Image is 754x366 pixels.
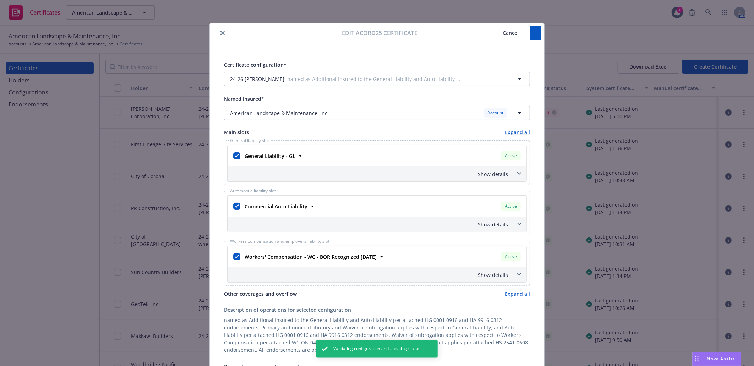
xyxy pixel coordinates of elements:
[245,203,307,210] strong: Commercial Auto Liability
[229,239,331,244] span: Workers compensation and employers liability slot
[491,26,530,40] button: Cancel
[228,217,526,232] div: Show details
[229,170,508,178] div: Show details
[229,221,508,228] div: Show details
[224,129,249,136] span: Main slots
[218,29,227,37] button: close
[230,109,329,117] span: American Landscape & Maintenance, Inc.
[224,61,286,68] span: Certificate configuration*
[228,267,526,282] div: Show details
[245,153,295,159] strong: General Liability - GL
[229,189,277,193] span: Automobile liability slot
[505,129,530,136] a: Expand all
[228,166,526,181] div: Show details
[229,271,508,279] div: Show details
[505,290,530,297] a: Expand all
[224,316,530,354] div: named as Additional Insured to the General Liability and Auto Liability per attached HG 0001 0916...
[484,108,507,117] div: Account
[504,153,518,159] span: Active
[230,75,284,83] span: 24-26 [PERSON_NAME]
[287,75,461,83] span: named as Additional Insured to the General Liability and Auto Liability per attached HG 0001 0916...
[504,253,518,260] span: Active
[229,138,271,143] span: General liability slot
[224,72,530,86] button: 24-26 [PERSON_NAME]named as Additional Insured to the General Liability and Auto Liability per at...
[224,106,530,120] button: American Landscape & Maintenance, Inc.Account
[342,29,418,37] span: Edit Acord25 certificate
[504,203,518,209] span: Active
[245,253,377,260] strong: Workers' Compensation - WC - BOR Recognized [DATE]
[530,26,541,40] button: Save
[503,29,519,36] span: Cancel
[224,306,530,313] div: Description of operations for selected configuration
[333,346,424,352] span: Validating configuration and updating status...
[707,356,735,362] span: Nova Assist
[224,95,264,102] span: Named insured*
[692,352,741,366] button: Nova Assist
[224,290,297,297] span: Other coverages and overflow
[693,352,701,366] div: Drag to move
